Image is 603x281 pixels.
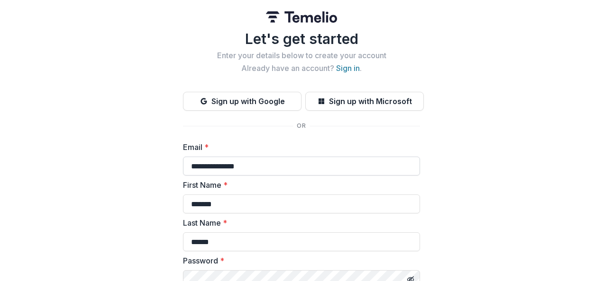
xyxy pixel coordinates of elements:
[305,92,424,111] button: Sign up with Microsoft
[183,179,414,191] label: First Name
[183,30,420,47] h1: Let's get started
[183,141,414,153] label: Email
[336,63,360,73] a: Sign in
[183,51,420,60] h2: Enter your details below to create your account
[183,217,414,228] label: Last Name
[183,64,420,73] h2: Already have an account? .
[266,11,337,23] img: Temelio
[183,255,414,266] label: Password
[183,92,301,111] button: Sign up with Google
